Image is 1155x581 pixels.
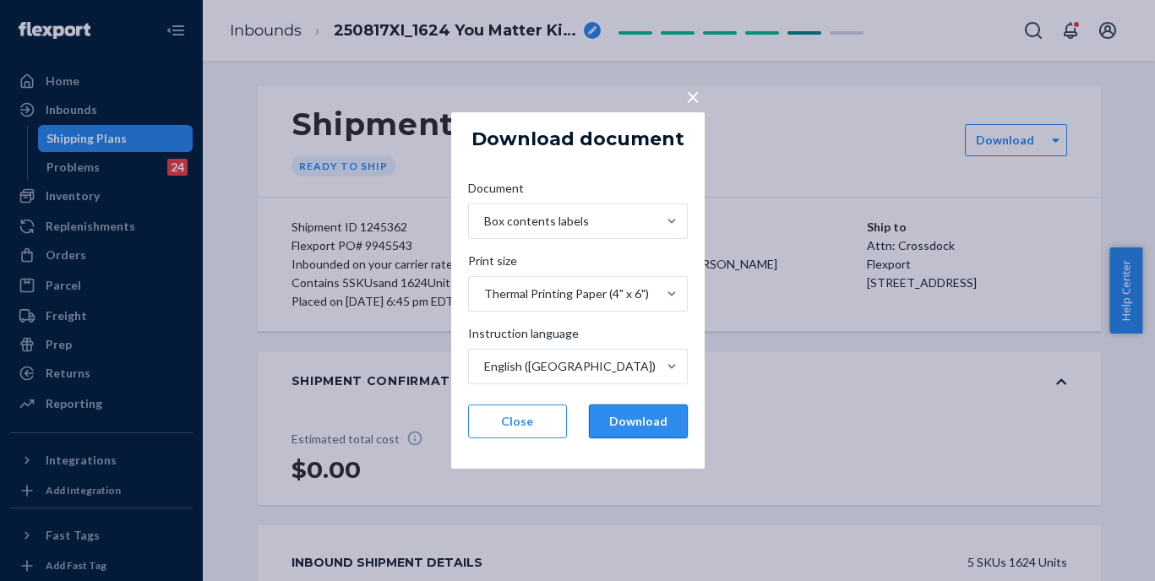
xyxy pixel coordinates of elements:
button: Download [589,405,688,438]
div: Box contents labels [484,213,589,230]
input: DocumentBox contents labels [482,213,484,230]
span: × [686,82,700,111]
input: Instruction languageEnglish ([GEOGRAPHIC_DATA]) [482,358,484,375]
span: Instruction language [468,325,579,349]
span: Document [468,180,524,204]
div: Thermal Printing Paper (4" x 6") [484,285,649,302]
div: English ([GEOGRAPHIC_DATA]) [484,358,656,375]
input: Print sizeThermal Printing Paper (4" x 6") [482,285,484,302]
button: Close [468,405,567,438]
span: Print size [468,252,517,276]
h5: Download document [471,129,684,149]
